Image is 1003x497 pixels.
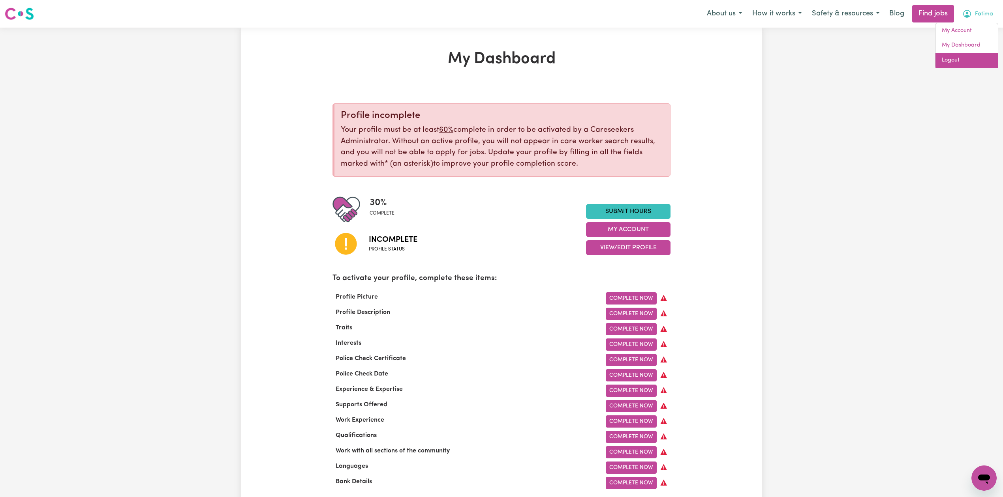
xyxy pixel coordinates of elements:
[957,6,998,22] button: My Account
[332,273,671,284] p: To activate your profile, complete these items:
[341,125,664,170] p: Your profile must be at least complete in order to be activated by a Careseekers Administrator. W...
[385,160,433,168] span: an asterisk
[606,400,657,412] a: Complete Now
[332,448,453,454] span: Work with all sections of the community
[606,338,657,351] a: Complete Now
[5,7,34,21] img: Careseekers logo
[332,463,371,469] span: Languages
[586,240,671,255] button: View/Edit Profile
[586,222,671,237] button: My Account
[439,126,453,134] u: 60%
[606,369,657,381] a: Complete Now
[606,415,657,428] a: Complete Now
[370,196,401,223] div: Profile completeness: 30%
[332,309,393,316] span: Profile Description
[332,402,391,408] span: Supports Offered
[332,386,406,392] span: Experience & Expertise
[332,340,364,346] span: Interests
[606,323,657,335] a: Complete Now
[606,431,657,443] a: Complete Now
[332,371,391,377] span: Police Check Date
[369,246,417,253] span: Profile status
[606,292,657,305] a: Complete Now
[935,53,998,68] a: Logout
[606,354,657,366] a: Complete Now
[332,478,375,485] span: Bank Details
[332,417,387,423] span: Work Experience
[586,204,671,219] a: Submit Hours
[332,294,381,300] span: Profile Picture
[702,6,747,22] button: About us
[370,196,394,210] span: 30 %
[747,6,807,22] button: How it works
[332,432,380,439] span: Qualifications
[332,325,355,331] span: Traits
[606,461,657,474] a: Complete Now
[370,210,394,217] span: complete
[971,465,997,491] iframe: Button to launch messaging window
[332,50,671,69] h1: My Dashboard
[885,5,909,22] a: Blog
[606,446,657,458] a: Complete Now
[5,5,34,23] a: Careseekers logo
[975,10,993,19] span: Fatima
[807,6,885,22] button: Safety & resources
[341,110,664,121] div: Profile incomplete
[935,23,998,38] a: My Account
[606,385,657,397] a: Complete Now
[935,38,998,53] a: My Dashboard
[332,355,409,362] span: Police Check Certificate
[606,477,657,489] a: Complete Now
[935,23,998,68] div: My Account
[912,5,954,22] a: Find jobs
[606,308,657,320] a: Complete Now
[369,234,417,246] span: Incomplete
